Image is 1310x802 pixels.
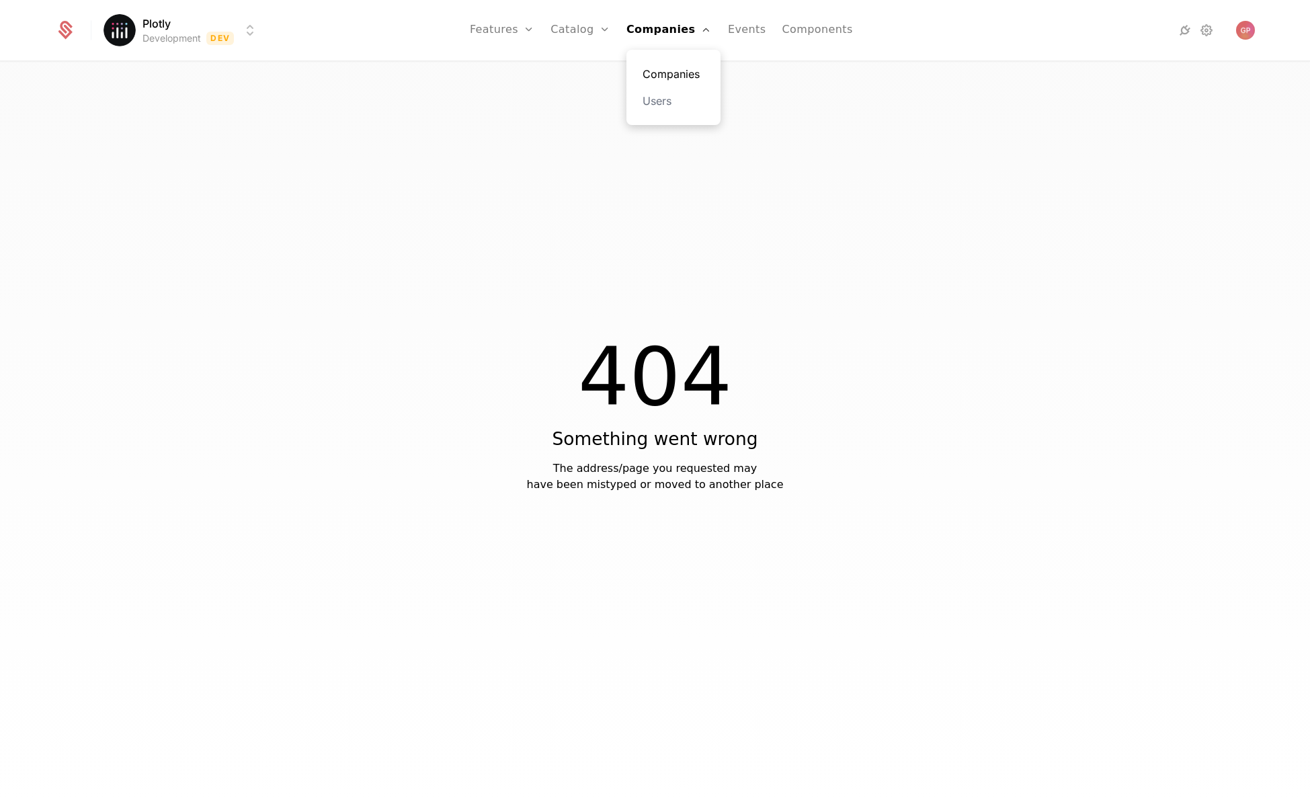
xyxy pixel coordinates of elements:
[643,66,704,82] a: Companies
[578,337,732,417] div: 404
[1198,22,1215,38] a: Settings
[1236,21,1255,40] img: Gregory Paciga
[108,15,258,45] button: Select environment
[527,460,784,493] div: The address/page you requested may have been mistyped or moved to another place
[1236,21,1255,40] button: Open user button
[142,32,201,45] div: Development
[643,93,704,109] a: Users
[104,14,136,46] img: Plotly
[552,426,758,452] div: Something went wrong
[1177,22,1193,38] a: Integrations
[206,32,234,45] span: Dev
[142,15,171,32] span: Plotly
